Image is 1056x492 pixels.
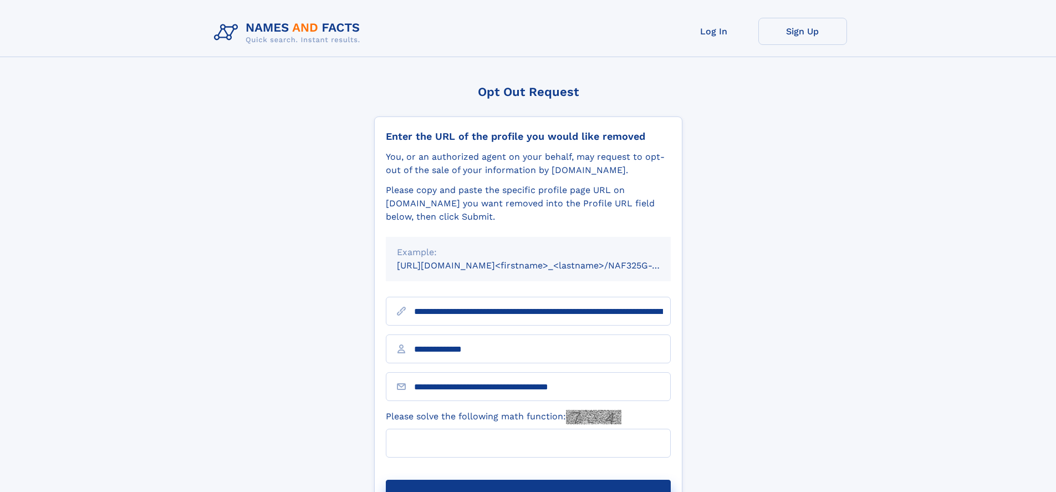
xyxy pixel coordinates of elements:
[397,260,692,271] small: [URL][DOMAIN_NAME]<firstname>_<lastname>/NAF325G-xxxxxxxx
[374,85,682,99] div: Opt Out Request
[670,18,758,45] a: Log In
[386,410,621,424] label: Please solve the following math function:
[210,18,369,48] img: Logo Names and Facts
[758,18,847,45] a: Sign Up
[386,184,671,224] div: Please copy and paste the specific profile page URL on [DOMAIN_NAME] you want removed into the Pr...
[386,150,671,177] div: You, or an authorized agent on your behalf, may request to opt-out of the sale of your informatio...
[386,130,671,143] div: Enter the URL of the profile you would like removed
[397,246,660,259] div: Example:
